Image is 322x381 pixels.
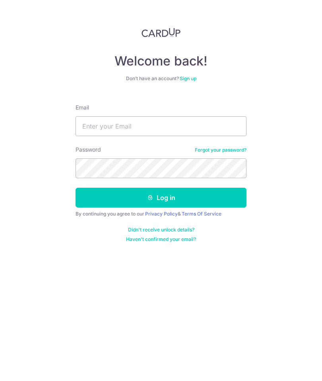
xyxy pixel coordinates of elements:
h4: Welcome back! [76,53,246,69]
img: CardUp Logo [142,28,180,37]
a: Didn't receive unlock details? [128,227,194,233]
a: Forgot your password? [195,147,246,153]
a: Sign up [180,75,196,81]
label: Password [76,146,101,154]
div: By continuing you agree to our & [76,211,246,217]
a: Haven't confirmed your email? [126,236,196,242]
input: Enter your Email [76,116,246,136]
a: Privacy Policy [145,211,178,217]
button: Log in [76,188,246,208]
label: Email [76,104,89,112]
div: Don’t have an account? [76,75,246,82]
a: Terms Of Service [182,211,221,217]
